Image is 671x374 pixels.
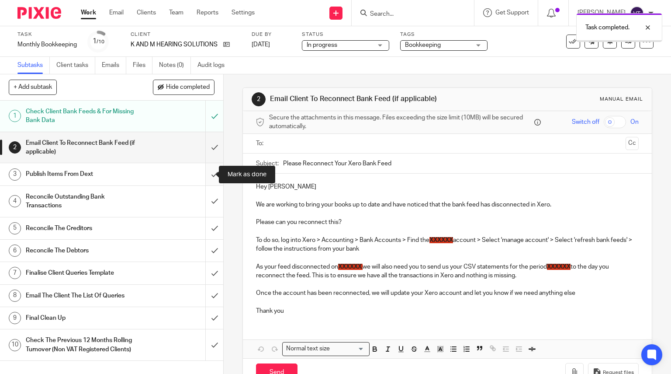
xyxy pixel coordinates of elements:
a: Notes (0) [159,57,191,74]
div: 2 [9,141,21,154]
label: To: [256,139,266,148]
a: Files [133,57,152,74]
h1: Publish Items From Dext [26,168,140,181]
h1: Email Client To Reconnect Bank Feed (if applicable) [26,136,140,159]
span: [DATE] [252,42,270,48]
p: Please can you reconnect this? [256,218,639,227]
h1: Reconcile The Creditors [26,222,140,235]
span: Bookkeeping [405,42,441,48]
h1: Reconcile The Debtors [26,244,140,257]
button: + Add subtask [9,80,57,94]
div: 7 [9,267,21,279]
a: Email [109,8,124,17]
h1: Reconcile Outstanding Bank Transactions [26,190,140,213]
span: In progress [307,42,337,48]
h1: Finalise Client Queries Template [26,266,140,280]
p: As your feed disconnected on we will also need you to send us your CSV statements for the period ... [256,262,639,280]
div: 1 [93,36,104,46]
span: On [630,118,639,126]
h1: Email Client To Reconnect Bank Feed (if applicable) [270,94,466,104]
div: 5 [9,222,21,234]
h1: Final Clean Up [26,311,140,325]
label: Client [131,31,241,38]
input: Search for option [333,344,364,353]
a: Client tasks [56,57,95,74]
div: 4 [9,195,21,207]
img: Pixie [17,7,61,19]
a: Subtasks [17,57,50,74]
span: Switch off [572,118,599,126]
div: 2 [252,92,266,106]
a: Audit logs [197,57,231,74]
img: svg%3E [630,6,644,20]
div: 3 [9,168,21,181]
p: Once the account has been reconnected, we will update your Xero account and let you know if we ne... [256,289,639,297]
div: 1 [9,110,21,122]
div: 8 [9,290,21,302]
p: Task completed. [585,23,629,32]
a: Settings [232,8,255,17]
span: , [362,264,363,270]
button: Cc [626,137,639,150]
a: Work [81,8,96,17]
p: Hey [PERSON_NAME] [256,182,639,191]
p: Thank you [256,307,639,315]
label: Status [302,31,389,38]
span: XXXXXX [338,264,362,270]
small: /10 [97,39,104,44]
span: XXXXXX [547,264,571,270]
span: Secure the attachments in this message. Files exceeding the size limit (10MB) will be secured aut... [269,113,533,131]
div: 6 [9,245,21,257]
label: Due by [252,31,291,38]
a: Team [169,8,183,17]
div: 9 [9,312,21,324]
a: Reports [197,8,218,17]
span: Normal text size [284,344,332,353]
label: Task [17,31,77,38]
span: XXXXXX [429,237,453,243]
label: Subject: [256,159,279,168]
p: To do so, log into Xero > Accounting > Bank Accounts > Find the account > Select 'manage account'... [256,236,639,254]
p: We are working to bring your books up to date and have noticed that the bank feed has disconnecte... [256,200,639,209]
div: 10 [9,339,21,351]
p: K AND M HEARING SOLUTIONS LTD [131,40,219,49]
a: Emails [102,57,126,74]
button: Hide completed [153,80,214,94]
div: Monthly Bookkeeping [17,40,77,49]
h1: Check The Previous 12 Months Rolling Turnover (Non VAT Registered Clients) [26,334,140,356]
div: Search for option [282,342,370,356]
span: Hide completed [166,84,210,91]
a: Clients [137,8,156,17]
h1: Email The Client The List Of Queries [26,289,140,302]
div: Manual email [600,96,643,103]
h1: Check Client Bank Feeds & For Missing Bank Data [26,105,140,127]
